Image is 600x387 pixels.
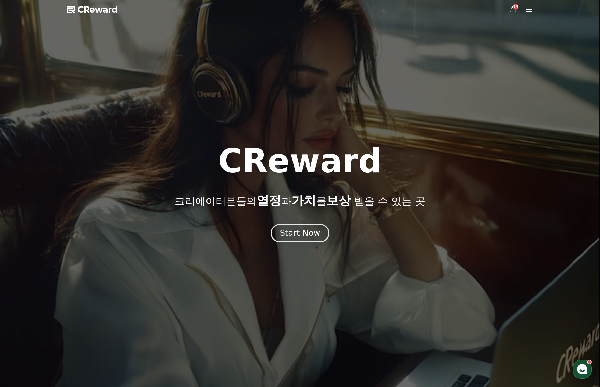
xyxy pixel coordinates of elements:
a: 19 [509,5,517,14]
h1: CReward [218,145,382,177]
span: CReward [77,4,118,15]
a: CReward [67,4,118,15]
span: 열정 [257,193,281,207]
div: 19 [513,4,518,10]
p: 크리에이터분들의 과 를 받을 수 있는 곳 [175,194,425,207]
a: Start Now [271,231,330,237]
span: 가치 [291,193,316,207]
button: Start Now [271,224,330,242]
span: 보상 [326,193,351,207]
div: Start Now [280,228,320,239]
